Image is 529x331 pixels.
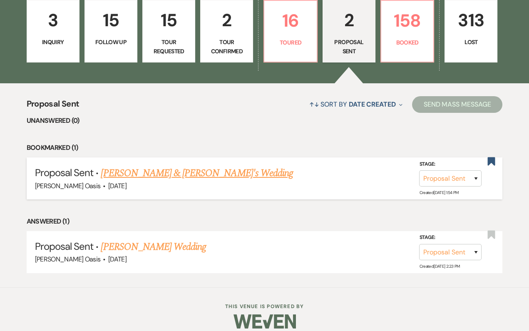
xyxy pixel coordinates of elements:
[306,93,406,115] button: Sort By Date Created
[450,6,492,34] p: 313
[27,115,503,126] li: Unanswered (0)
[386,38,428,47] p: Booked
[27,142,503,153] li: Bookmarked (1)
[309,100,319,109] span: ↑↓
[35,255,101,264] span: [PERSON_NAME] Oasis
[148,37,190,56] p: Tour Requested
[101,166,293,181] a: [PERSON_NAME] & [PERSON_NAME]'s Wedding
[450,37,492,47] p: Lost
[32,37,74,47] p: Inquiry
[269,7,311,35] p: 16
[419,160,482,169] label: Stage:
[328,6,370,34] p: 2
[35,182,101,190] span: [PERSON_NAME] Oasis
[386,7,428,35] p: 158
[90,6,132,34] p: 15
[206,37,248,56] p: Tour Confirmed
[108,255,127,264] span: [DATE]
[206,6,248,34] p: 2
[328,37,370,56] p: Proposal Sent
[412,96,503,113] button: Send Mass Message
[148,6,190,34] p: 15
[269,38,311,47] p: Toured
[35,240,94,253] span: Proposal Sent
[419,233,482,242] label: Stage:
[108,182,127,190] span: [DATE]
[419,264,459,269] span: Created: [DATE] 2:23 PM
[90,37,132,47] p: Follow Up
[32,6,74,34] p: 3
[349,100,396,109] span: Date Created
[27,216,503,227] li: Answered (1)
[419,190,458,195] span: Created: [DATE] 1:54 PM
[35,166,94,179] span: Proposal Sent
[27,97,79,115] span: Proposal Sent
[101,239,206,254] a: [PERSON_NAME] Wedding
